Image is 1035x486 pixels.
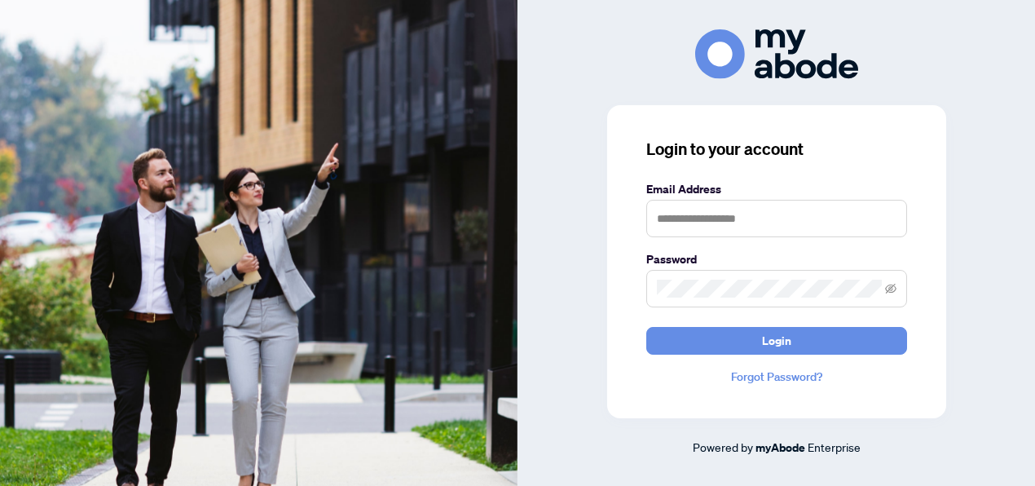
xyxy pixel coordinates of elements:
img: ma-logo [695,29,858,79]
a: myAbode [755,439,805,457]
span: Login [762,328,791,354]
button: Login [646,327,907,355]
label: Password [646,250,907,268]
span: Powered by [693,440,753,454]
a: Forgot Password? [646,368,907,386]
span: eye-invisible [885,283,896,294]
label: Email Address [646,180,907,198]
span: Enterprise [808,440,861,454]
h3: Login to your account [646,138,907,161]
